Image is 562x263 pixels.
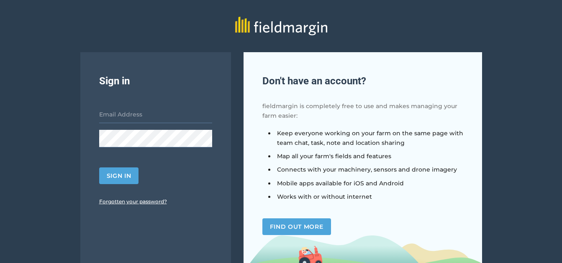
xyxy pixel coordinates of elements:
[262,73,463,89] h2: Don ' t have an account?
[99,198,167,205] a: Forgotten your password?
[275,152,463,161] li: Map all your farm ' s fields and features
[235,17,327,35] img: fieldmargin logo
[99,167,139,184] button: Sign in
[99,106,212,123] input: Email Address
[275,179,463,188] li: Mobile apps available for iOS and Android
[275,129,463,147] li: Keep everyone working on your farm on the same page with team chat, task, note and location sharing
[275,165,463,174] li: Connects with your machinery, sensors and drone imagery
[275,192,463,201] li: Works with or without internet
[262,101,463,120] p: fieldmargin is completely free to use and makes managing your farm easier:
[99,73,212,89] h2: Sign in
[262,218,331,235] a: Find out more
